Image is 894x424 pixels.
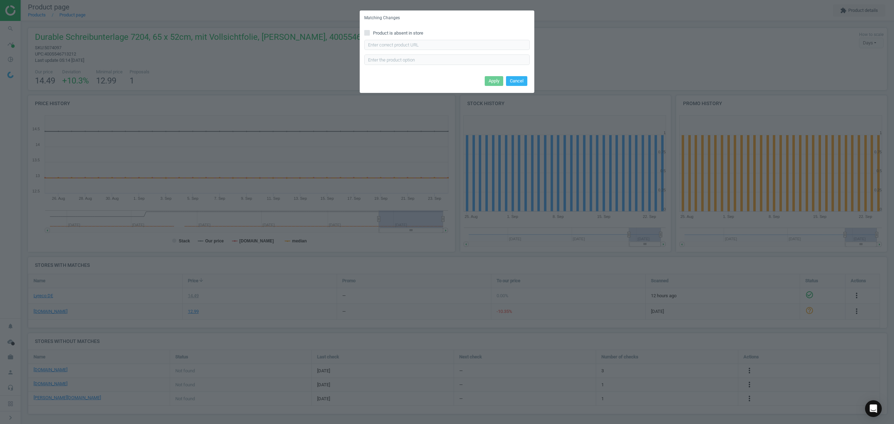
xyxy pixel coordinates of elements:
input: Enter the product option [364,54,530,65]
button: Cancel [506,76,527,86]
div: Open Intercom Messenger [865,400,882,417]
span: Product is absent in store [372,30,425,36]
input: Enter correct product URL [364,40,530,50]
button: Apply [485,76,503,86]
h5: Matching Changes [364,15,400,21]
